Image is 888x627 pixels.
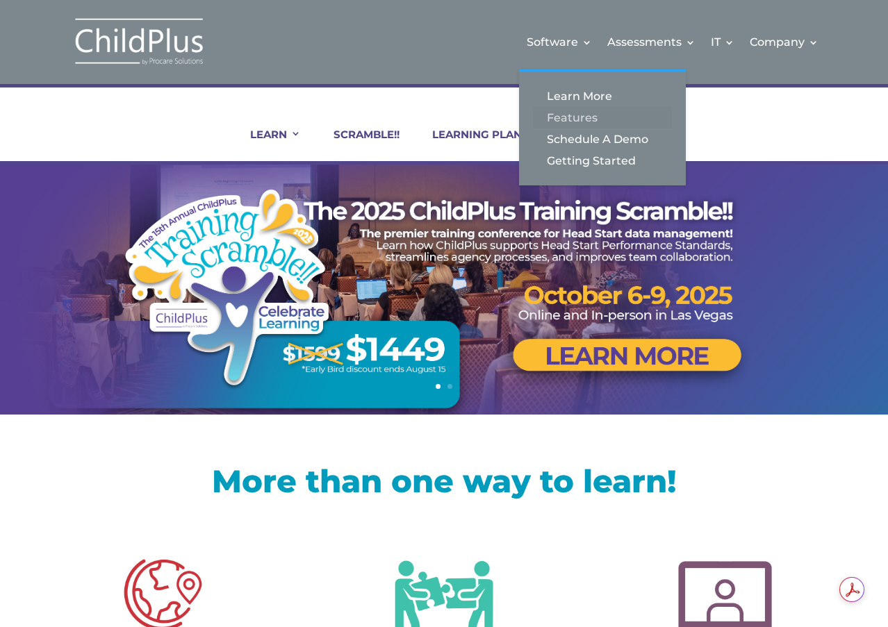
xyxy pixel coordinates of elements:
a: Learn More [533,85,672,107]
a: Company [750,14,819,70]
a: LEARN [233,128,301,161]
a: 2 [447,384,452,389]
a: Assessments [607,14,696,70]
a: Schedule A Demo [533,128,672,150]
a: 1 [436,384,441,389]
a: IT [711,14,734,70]
h1: More than one way to learn! [44,465,844,503]
a: Features [533,107,672,128]
a: SCRAMBLE!! [316,128,400,161]
a: LEARNING PLANS [415,128,529,161]
a: Getting Started [533,150,672,172]
a: Software [527,14,592,70]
